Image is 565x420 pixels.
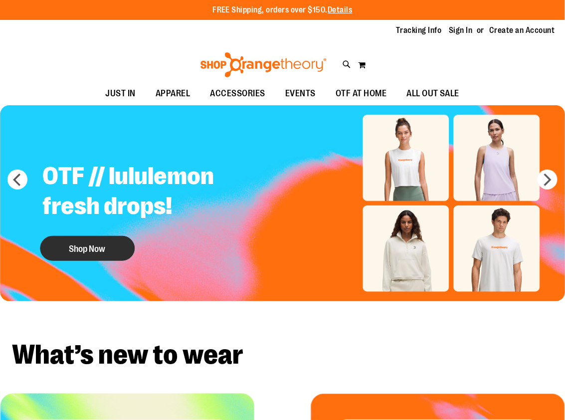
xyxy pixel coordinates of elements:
span: OTF AT HOME [336,82,387,105]
a: Tracking Info [396,25,442,36]
img: Shop Orangetheory [199,52,328,77]
span: EVENTS [285,82,316,105]
a: Details [328,5,353,14]
p: FREE Shipping, orders over $150. [212,4,353,16]
h2: OTF // lululemon fresh drops! [35,154,283,231]
span: APPAREL [156,82,190,105]
a: Create an Account [490,25,556,36]
button: prev [7,170,27,190]
a: Sign In [449,25,473,36]
span: JUST IN [106,82,136,105]
span: ACCESSORIES [210,82,266,105]
h2: What’s new to wear [12,341,553,369]
button: next [538,170,558,190]
span: ALL OUT SALE [407,82,460,105]
button: Shop Now [40,236,135,261]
